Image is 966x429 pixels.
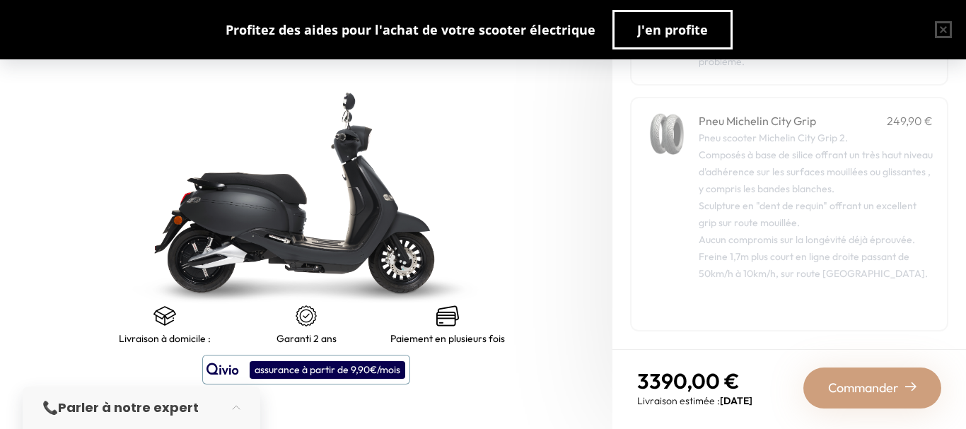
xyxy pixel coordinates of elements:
img: shipping.png [153,305,176,327]
img: certificat-de-garantie.png [295,305,318,327]
p: 249,90 € [887,112,933,129]
div: assurance à partir de 9,90€/mois [250,361,405,379]
p: Livraison à domicile : [119,333,211,344]
span: Commander [828,378,899,398]
p: Garanti 2 ans [277,333,337,344]
p: Livraison estimée : [637,394,752,408]
h4: Pneu Michelin City Grip [699,112,816,129]
span: [DATE] [720,394,752,407]
img: credit-cards.png [436,305,459,327]
p: Paiement en plusieurs fois [390,333,505,344]
img: Pneu Michelin City Grip [646,112,688,155]
img: logo qivio [206,361,239,378]
button: assurance à partir de 9,90€/mois [202,355,410,384]
div: Pneu scooter Michelin City Grip 2. Composés à base de silice offrant un très haut niveau d'adhére... [699,129,933,316]
img: right-arrow-2.png [905,381,916,392]
p: 3390,00 € [637,368,752,394]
